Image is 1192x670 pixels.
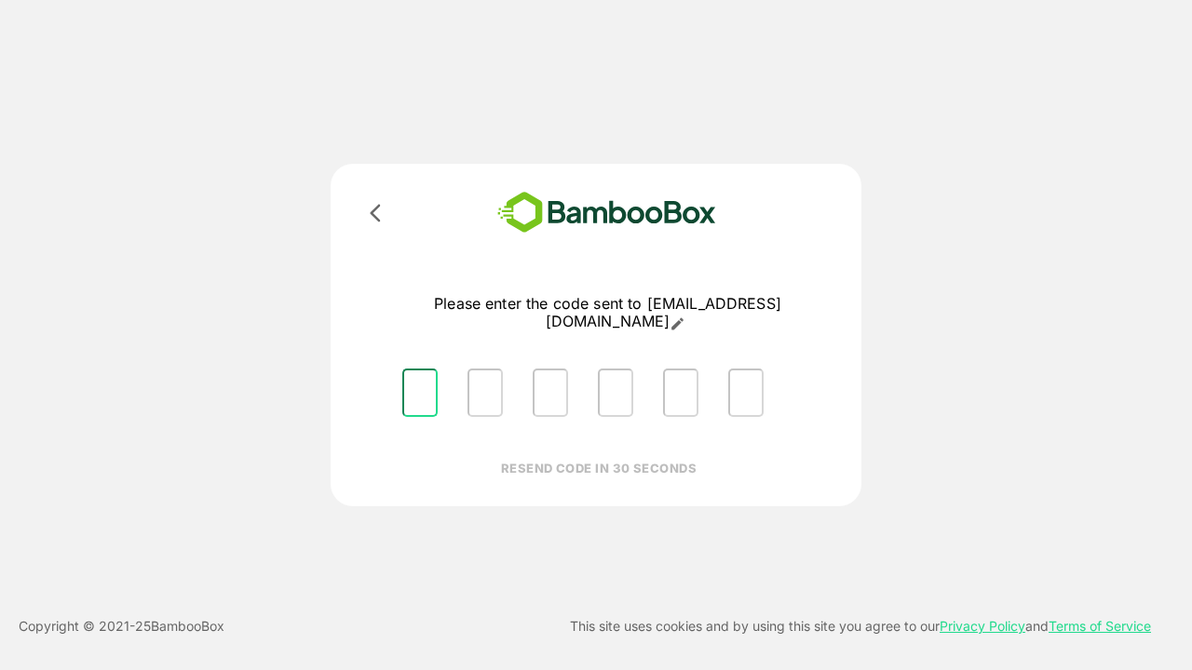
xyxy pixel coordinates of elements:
p: This site uses cookies and by using this site you agree to our and [570,615,1151,637]
input: Please enter OTP character 2 [467,368,503,417]
input: Please enter OTP character 1 [402,368,438,417]
img: bamboobox [470,186,743,239]
input: Please enter OTP character 5 [663,368,698,417]
a: Privacy Policy [940,618,1025,634]
a: Terms of Service [1049,618,1151,634]
p: Copyright © 2021- 25 BambooBox [19,615,224,637]
input: Please enter OTP character 4 [598,368,633,417]
p: Please enter the code sent to [EMAIL_ADDRESS][DOMAIN_NAME] [387,295,828,331]
input: Please enter OTP character 3 [533,368,568,417]
input: Please enter OTP character 6 [728,368,764,417]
